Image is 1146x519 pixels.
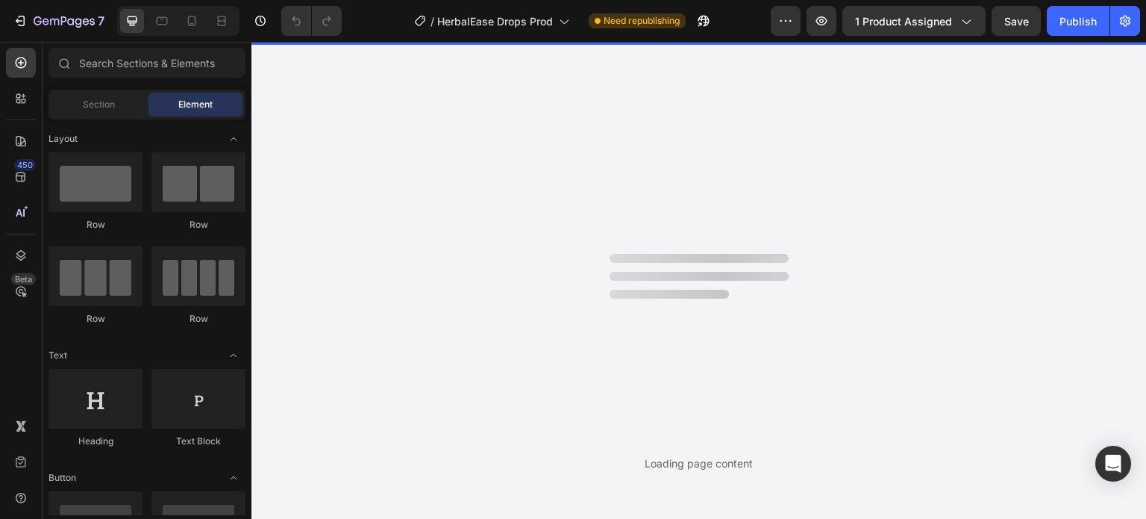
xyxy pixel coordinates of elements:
[222,344,245,367] span: Toggle open
[48,435,143,448] div: Heading
[430,13,434,29] span: /
[11,273,36,285] div: Beta
[222,127,245,151] span: Toggle open
[992,6,1041,36] button: Save
[437,13,553,29] span: HerbalEase Drops Prod
[151,312,245,326] div: Row
[98,12,104,30] p: 7
[855,13,952,29] span: 1 product assigned
[1059,13,1097,29] div: Publish
[1047,6,1109,36] button: Publish
[48,471,76,485] span: Button
[178,98,213,111] span: Element
[645,456,753,471] div: Loading page content
[1095,446,1131,482] div: Open Intercom Messenger
[83,98,115,111] span: Section
[48,132,78,146] span: Layout
[842,6,986,36] button: 1 product assigned
[48,48,245,78] input: Search Sections & Elements
[48,218,143,231] div: Row
[151,218,245,231] div: Row
[6,6,111,36] button: 7
[48,312,143,326] div: Row
[1004,15,1029,28] span: Save
[281,6,342,36] div: Undo/Redo
[151,435,245,448] div: Text Block
[604,14,680,28] span: Need republishing
[14,159,36,171] div: 450
[48,349,67,362] span: Text
[222,466,245,490] span: Toggle open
